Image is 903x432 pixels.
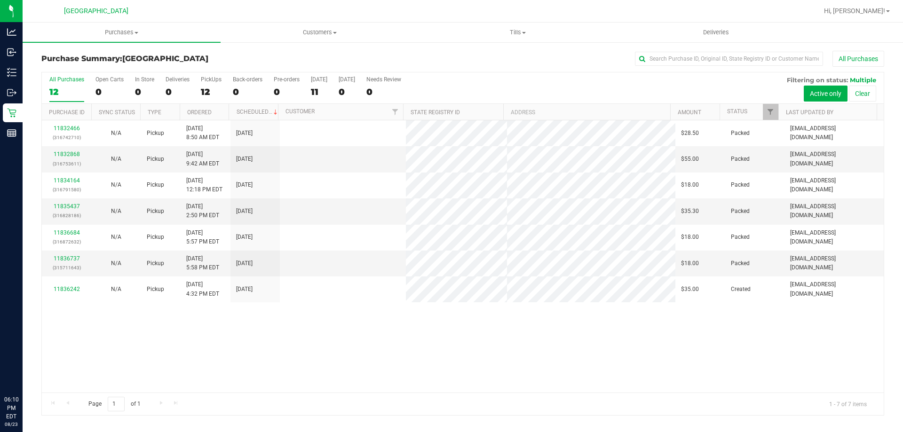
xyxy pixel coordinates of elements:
a: Purchases [23,23,221,42]
inline-svg: Analytics [7,27,16,37]
div: 0 [339,86,355,97]
span: Packed [731,233,750,242]
h3: Purchase Summary: [41,55,322,63]
span: [DATE] [236,233,253,242]
span: [DATE] 12:18 PM EDT [186,176,222,194]
span: [EMAIL_ADDRESS][DOMAIN_NAME] [790,176,878,194]
button: Active only [804,86,848,102]
p: (316791580) [48,185,86,194]
span: [DATE] [236,259,253,268]
span: $18.00 [681,181,699,189]
p: 06:10 PM EDT [4,395,18,421]
a: Filter [388,104,403,120]
button: N/A [111,129,121,138]
input: 1 [108,397,125,411]
a: Amount [678,109,701,116]
p: 08/23 [4,421,18,428]
span: [GEOGRAPHIC_DATA] [64,7,128,15]
span: Created [731,285,751,294]
inline-svg: Inbound [7,47,16,57]
button: Clear [849,86,876,102]
a: Status [727,108,747,115]
inline-svg: Reports [7,128,16,138]
div: Back-orders [233,76,262,83]
div: 0 [135,86,154,97]
a: Ordered [187,109,212,116]
a: Customer [285,108,315,115]
a: Purchase ID [49,109,85,116]
span: [DATE] [236,181,253,189]
iframe: Resource center [9,357,38,385]
span: Packed [731,259,750,268]
div: 0 [233,86,262,97]
span: [EMAIL_ADDRESS][DOMAIN_NAME] [790,228,878,246]
button: All Purchases [832,51,884,67]
span: [EMAIL_ADDRESS][DOMAIN_NAME] [790,124,878,142]
div: Needs Review [366,76,401,83]
input: Search Purchase ID, Original ID, State Registry ID or Customer Name... [635,52,823,66]
span: [DATE] [236,129,253,138]
span: Not Applicable [111,286,121,292]
a: 11834164 [54,177,80,184]
span: Not Applicable [111,181,121,188]
p: (316753611) [48,159,86,168]
span: [DATE] 9:42 AM EDT [186,150,219,168]
span: Hi, [PERSON_NAME]! [824,7,885,15]
span: Page of 1 [80,397,148,411]
button: N/A [111,259,121,268]
span: Pickup [147,285,164,294]
button: N/A [111,233,121,242]
span: Pickup [147,233,164,242]
span: [EMAIL_ADDRESS][DOMAIN_NAME] [790,254,878,272]
span: Not Applicable [111,260,121,267]
div: PickUps [201,76,222,83]
p: (315711643) [48,263,86,272]
span: [DATE] 2:50 PM EDT [186,202,219,220]
span: $35.00 [681,285,699,294]
span: [DATE] [236,207,253,216]
span: 1 - 7 of 7 items [822,397,874,411]
span: $55.00 [681,155,699,164]
span: [DATE] [236,285,253,294]
span: Tills [419,28,616,37]
div: 0 [166,86,190,97]
button: N/A [111,285,121,294]
a: Deliveries [617,23,815,42]
span: $18.00 [681,233,699,242]
a: Sync Status [99,109,135,116]
div: 0 [366,86,401,97]
a: 11836684 [54,229,80,236]
span: [DATE] 4:32 PM EDT [186,280,219,298]
div: Deliveries [166,76,190,83]
span: Purchases [23,28,221,37]
span: [EMAIL_ADDRESS][DOMAIN_NAME] [790,150,878,168]
span: Packed [731,181,750,189]
span: [DATE] [236,155,253,164]
div: [DATE] [311,76,327,83]
span: Deliveries [690,28,742,37]
a: Tills [419,23,617,42]
span: Packed [731,129,750,138]
a: 11832466 [54,125,80,132]
span: Pickup [147,129,164,138]
a: State Registry ID [411,109,460,116]
div: 0 [274,86,300,97]
div: 0 [95,86,124,97]
inline-svg: Outbound [7,88,16,97]
span: $35.30 [681,207,699,216]
a: 11832868 [54,151,80,157]
span: [GEOGRAPHIC_DATA] [122,54,208,63]
button: N/A [111,207,121,216]
div: In Store [135,76,154,83]
span: Pickup [147,259,164,268]
a: Last Updated By [786,109,833,116]
a: 11835437 [54,203,80,210]
span: Filtering on status: [787,76,848,84]
span: Not Applicable [111,208,121,214]
span: [DATE] 5:58 PM EDT [186,254,219,272]
div: Pre-orders [274,76,300,83]
div: All Purchases [49,76,84,83]
a: 11836242 [54,286,80,292]
span: Customers [221,28,418,37]
a: 11836737 [54,255,80,262]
